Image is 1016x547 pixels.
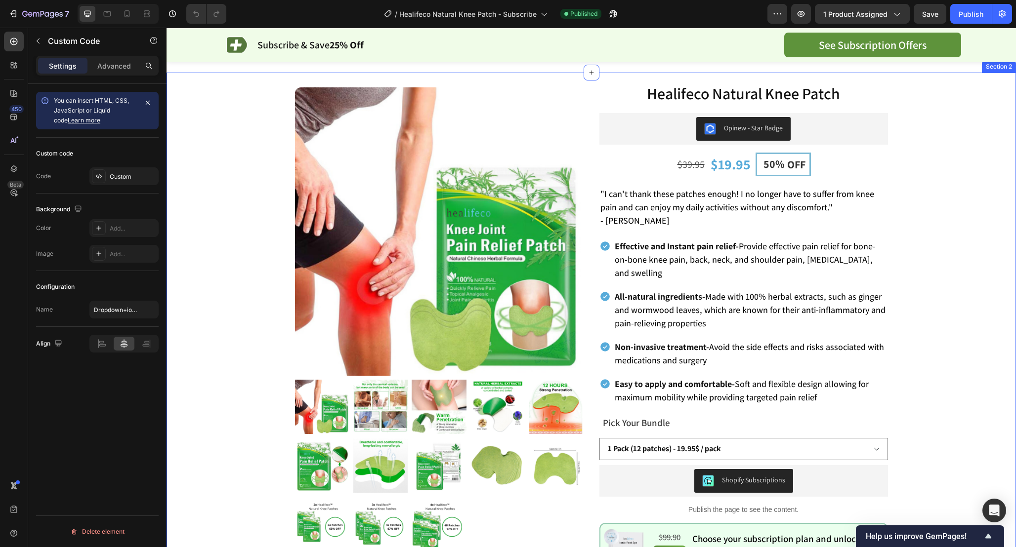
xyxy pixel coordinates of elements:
div: 50% [596,128,619,145]
div: Delete element [70,526,125,538]
p: Custom Code [48,35,132,47]
p: Advanced [97,61,131,71]
span: Provide effective pain relief for bone-on-bone knee pain, back, neck, and shoulder pain, [MEDICAL... [448,213,709,251]
strong: Easy to apply and comfortable- [448,351,568,362]
button: Show survey - Help us improve GemPages! [866,530,994,542]
div: Publish [959,9,983,19]
span: You can insert HTML, CSS, JavaScript or Liquid code [54,97,129,124]
button: 1 product assigned [815,4,910,24]
span: Help us improve GemPages! [866,532,982,541]
div: Add... [110,250,156,259]
div: Add... [110,224,156,233]
h1: Healifeco Natural Knee Patch [433,55,721,78]
div: Opinew - Star Badge [557,95,616,106]
span: "I can't thank these patches enough! I no longer have to suffer from knee pain and can enjoy my d... [434,160,708,185]
div: $39.95 [510,129,539,144]
span: Pick Your Bundle [436,389,504,401]
div: Beta [7,181,24,189]
div: Undo/Redo [186,4,226,24]
iframe: Design area [167,28,1016,547]
img: Alt Image [436,500,481,540]
button: Opinew - Star Badge [530,89,624,113]
a: Learn more [68,117,100,124]
p: 7 [65,8,69,20]
span: Made with 100% herbal extracts, such as ginger and wormwood leaves, which are known for their ant... [448,263,719,301]
button: Shopify Subscriptions [528,441,627,465]
button: Delete element [36,524,159,540]
span: - [PERSON_NAME] [434,187,503,198]
s: $99.90 [492,504,514,515]
div: $19.95 [543,127,585,147]
span: Healifeco Natural Knee Patch - Subscribe [399,9,537,19]
div: Name [36,305,53,314]
button: 7 [4,4,74,24]
div: Configuration [36,282,75,291]
div: Align [36,337,64,351]
p: Settings [49,61,77,71]
div: Background [36,203,84,216]
span: Save [922,10,938,18]
div: Open Intercom Messenger [982,499,1006,522]
div: 450 [9,105,24,113]
strong: Effective and Instant pain relief- [448,213,572,224]
strong: All-natural ingredients- [448,263,539,274]
img: CIT03Z3k5IMDEAE=.png [536,447,548,459]
span: Published [570,9,597,18]
button: Publish [950,4,992,24]
span: / [395,9,397,19]
div: Code [36,172,51,181]
button: Save [914,4,946,24]
div: Custom code [36,149,73,158]
div: Shopify Subscriptions [555,447,619,458]
div: Color [36,224,51,233]
div: Custom [110,172,156,181]
p: Publish the page to see the content. [433,477,721,487]
span: 1 product assigned [823,9,888,19]
span: Avoid the side effects and risks associated with medications and surgery [448,313,718,338]
strong: Non-invasive treatment- [448,313,543,325]
span: Soft and flexible design allowing for maximum mobility while providing targeted pain relief [448,351,702,375]
div: OFF [619,128,640,146]
img: Opinew.png [538,95,550,107]
span: Choose your subscription plan and unlock a [526,505,694,531]
div: Section 2 [817,35,847,43]
div: Image [36,249,53,258]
